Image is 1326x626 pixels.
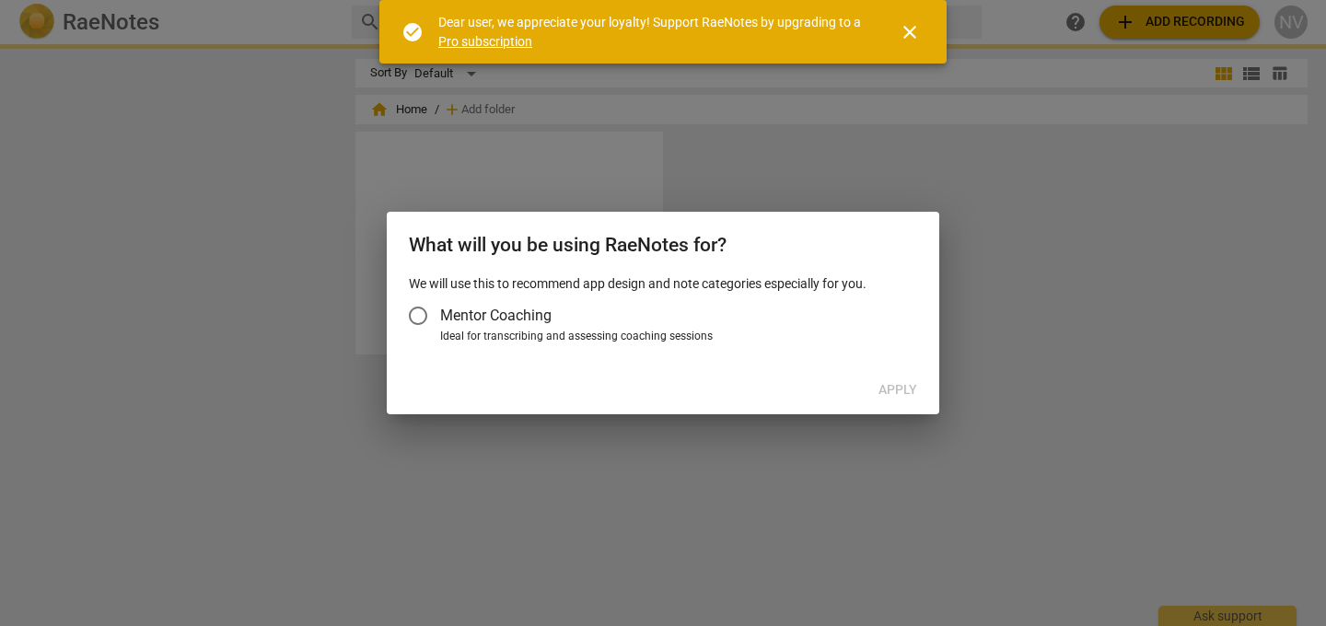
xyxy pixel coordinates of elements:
p: We will use this to recommend app design and note categories especially for you. [409,274,917,294]
div: Account type [409,294,917,345]
div: Dear user, we appreciate your loyalty! Support RaeNotes by upgrading to a [438,13,866,51]
h2: What will you be using RaeNotes for? [409,234,917,257]
span: Mentor Coaching [440,305,552,326]
span: close [899,21,921,43]
span: check_circle [401,21,424,43]
button: Close [888,10,932,54]
a: Pro subscription [438,34,532,49]
div: Ideal for transcribing and assessing coaching sessions [440,329,912,345]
